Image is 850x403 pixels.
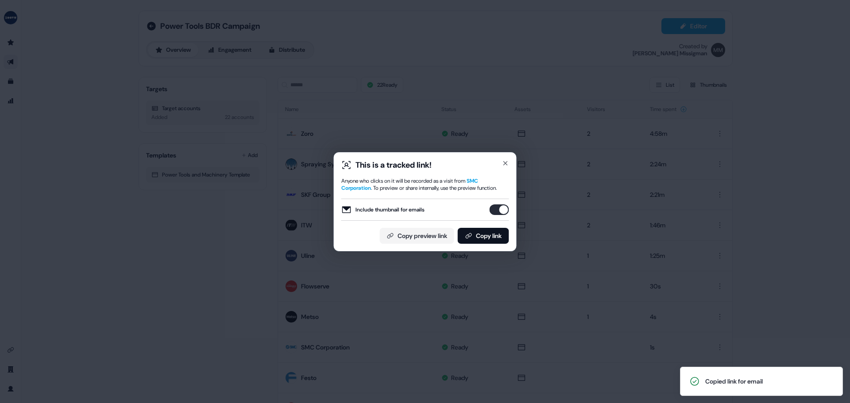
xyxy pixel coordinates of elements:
[458,228,509,244] button: Copy link
[341,177,478,192] span: SMC Corporation
[355,160,432,170] div: This is a tracked link!
[341,177,509,192] div: Anyone who clicks on it will be recorded as a visit from . To preview or share internally, use th...
[341,204,425,215] label: Include thumbnail for emails
[705,377,763,386] div: Copied link for email
[380,228,454,244] button: Copy preview link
